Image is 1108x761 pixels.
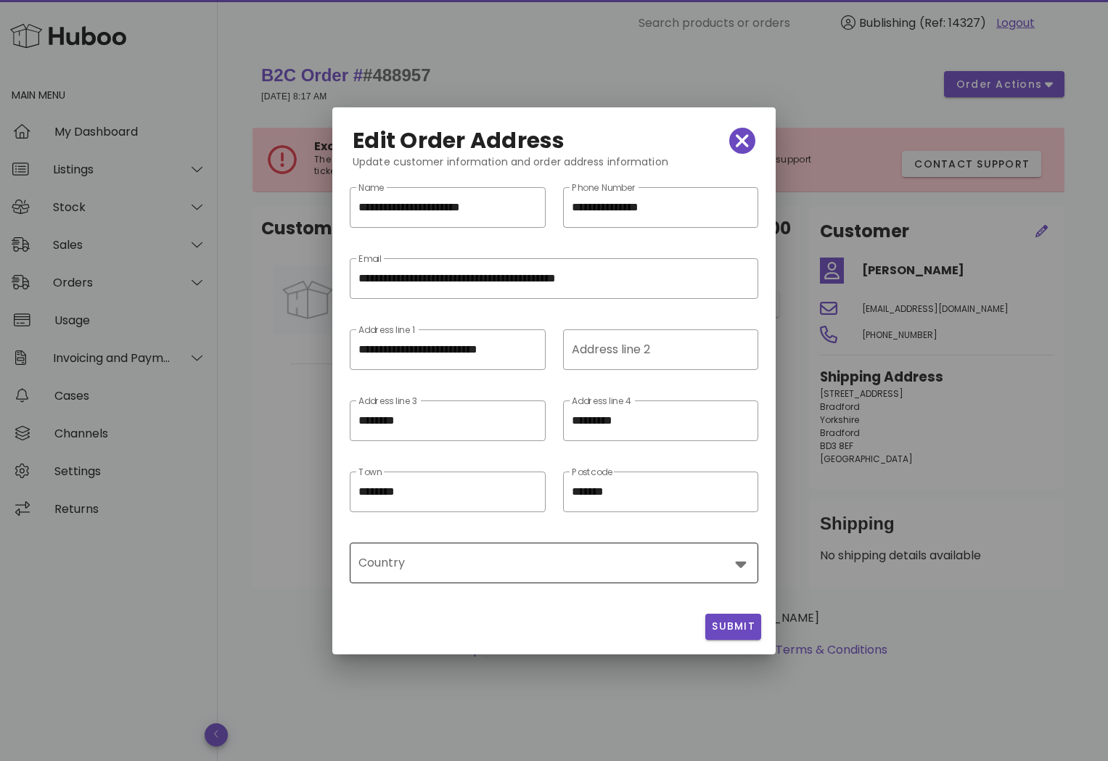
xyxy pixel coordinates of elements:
[341,154,767,181] div: Update customer information and order address information
[572,183,636,194] label: Phone Number
[358,183,384,194] label: Name
[572,396,632,407] label: Address line 4
[711,619,755,634] span: Submit
[705,614,761,640] button: Submit
[358,254,382,265] label: Email
[358,467,382,478] label: Town
[358,325,415,336] label: Address line 1
[572,467,612,478] label: Postcode
[358,396,417,407] label: Address line 3
[353,129,565,152] h2: Edit Order Address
